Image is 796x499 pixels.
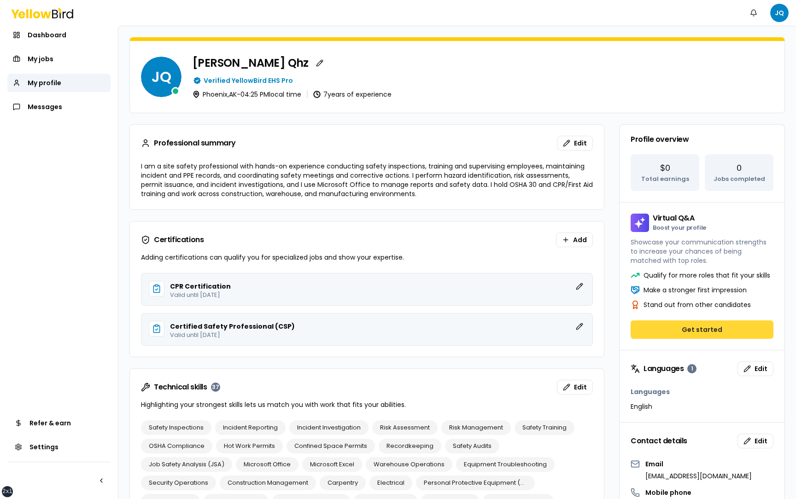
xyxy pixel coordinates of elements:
[204,76,293,85] p: Verified YellowBird EHS Pro
[641,174,689,184] p: Total earnings
[653,215,706,231] div: Virtual Q&A
[379,439,441,453] div: Recordkeeping
[557,380,593,395] button: Edit
[216,439,283,453] div: Hot Work Permits
[645,488,692,497] p: Mobile phone
[449,423,503,432] span: Risk Management
[7,74,111,92] a: My profile
[424,478,527,487] span: Personal Protective Equipment (PPE)
[369,476,412,490] div: Electrical
[645,471,752,481] p: [EMAIL_ADDRESS][DOMAIN_NAME]
[574,139,587,148] span: Edit
[141,439,212,453] div: OSHA Compliance
[453,441,492,451] span: Safety Audits
[170,332,585,338] p: Valid until [DATE]
[141,400,593,409] p: Highlighting your strongest skills lets us match you with work that fits your abilities.
[372,420,438,435] div: Risk Assessment
[445,439,499,453] div: Safety Audits
[149,441,205,451] span: OSHA Compliance
[328,478,358,487] span: Carpentry
[556,232,593,247] button: Add
[456,457,555,472] div: Equipment Troubleshooting
[574,383,587,392] span: Edit
[154,139,236,147] div: Professional summary
[223,423,278,432] span: Incident Reporting
[653,225,706,231] p: Boost your profile
[573,235,587,244] span: Add
[149,478,208,487] span: Security Operations
[244,460,291,469] span: Microsoft Office
[377,478,404,487] span: Electrical
[631,320,773,339] button: Get started
[687,364,696,373] div: 1
[220,476,316,490] div: Construction Management
[644,364,696,373] div: Languages
[737,434,773,448] button: Edit
[149,423,204,432] span: Safety Inspections
[464,460,547,469] span: Equipment Troubleshooting
[154,383,207,391] span: Technical skills
[215,420,286,435] div: Incident Reporting
[737,361,773,376] button: Edit
[302,457,362,472] div: Microsoft Excel
[141,476,216,490] div: Security Operations
[203,91,301,98] p: Phoenix , AK - 04:25 PM local time
[149,460,224,469] span: Job Safety Analysis (JSA)
[170,283,231,290] h3: CPR Certification
[28,30,66,40] span: Dashboard
[7,438,111,456] a: Settings
[7,50,111,68] a: My jobs
[297,423,361,432] span: Incident Investigation
[644,285,747,295] p: Make a stronger first impression
[141,457,232,472] div: Job Safety Analysis (JSA)
[141,162,593,198] p: I am a site safety professional with hands-on experience conducting safety inspections, training ...
[310,460,354,469] span: Microsoft Excel
[386,441,433,451] span: Recordkeeping
[211,383,220,392] div: 37
[644,300,751,309] p: Stand out from other candidates
[366,457,452,472] div: Warehouse Operations
[170,292,585,298] p: Valid until [DATE]
[631,136,773,143] h3: Profile overview
[714,174,765,184] p: Jobs completed
[193,58,309,69] h3: [PERSON_NAME] Qhz
[228,478,308,487] span: Construction Management
[557,136,593,151] button: Edit
[631,402,652,411] p: English
[374,460,445,469] span: Warehouse Operations
[2,488,12,495] div: 2xl
[154,236,204,244] span: Certifications
[289,420,369,435] div: Incident Investigation
[7,98,111,116] a: Messages
[287,439,375,453] div: Confined Space Permits
[224,441,275,451] span: Hot Work Permits
[170,323,295,330] h3: Certified Safety Professional (CSP)
[522,423,567,432] span: Safety Training
[7,414,111,432] a: Refer & earn
[631,238,773,265] p: Showcase your communication strengths to increase your chances of being matched with top roles.
[416,476,535,490] div: Personal Protective Equipment (PPE)
[28,54,53,64] span: My jobs
[380,423,430,432] span: Risk Assessment
[631,387,773,396] h3: Languages
[141,253,593,262] p: Adding certifications can qualify you for specialized jobs and show your expertise.
[441,420,511,435] div: Risk Management
[770,4,789,22] span: JQ
[515,420,574,435] div: Safety Training
[29,418,71,428] span: Refer & earn
[28,102,62,111] span: Messages
[320,476,366,490] div: Carpentry
[737,162,742,174] p: 0
[141,57,181,97] span: JQ
[141,420,211,435] div: Safety Inspections
[644,271,770,280] p: Qualify for more roles that fit your skills
[323,91,392,98] p: 7 years of experience
[755,436,767,446] span: Edit
[7,26,111,44] a: Dashboard
[631,437,687,445] div: Contact details
[660,162,670,174] p: $0
[645,459,752,469] p: Email
[236,457,298,472] div: Microsoft Office
[28,78,61,87] span: My profile
[29,442,59,452] span: Settings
